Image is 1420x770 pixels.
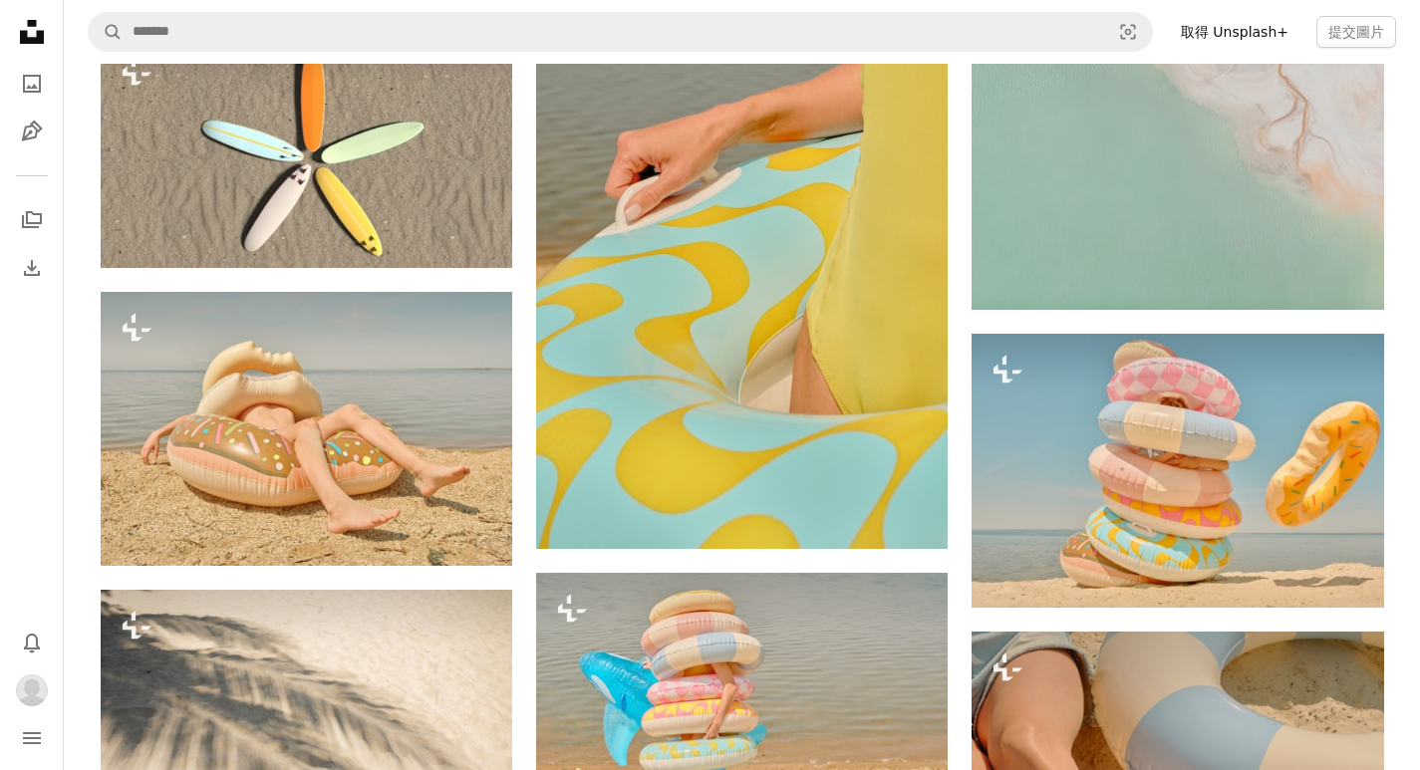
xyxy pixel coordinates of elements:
font: 取得 Unsplash+ [1181,24,1288,40]
a: 照片 [12,64,52,104]
a: 一組衝浪板放在沙灘上 [101,142,512,160]
img: 一組衝浪板放在沙灘上 [101,36,512,267]
a: 收藏 [12,200,52,240]
img: 人們在海灘上的充氣甜甜圈裡放鬆。 [101,292,512,566]
form: 在全站範圍內尋找視覺效果 [88,12,1153,52]
a: 首頁 — Unsplash [12,12,52,56]
img: 用戶 anya wang 的頭像 [16,674,48,706]
button: 搜尋 Unsplash [89,13,123,51]
button: 選單 [12,718,52,758]
a: 取得 Unsplash+ [1169,16,1300,48]
a: 下載歷史記錄 [12,248,52,288]
button: 輪廓 [12,670,52,710]
a: 泳池浮標堆放在沙灘上。 [972,461,1383,479]
a: 沙灘上棕櫚樹的影子 [101,717,512,735]
a: 人們在海灘上的充氣甜甜圈裡放鬆。 [101,419,512,437]
font: 提交圖片 [1328,24,1384,40]
img: 泳池浮標堆放在沙灘上。 [972,334,1383,608]
a: 插畫 [12,112,52,151]
button: 通知 [12,623,52,662]
button: 提交圖片 [1316,16,1396,48]
button: 視覺搜尋 [1104,13,1152,51]
a: 一個人拿著一堆彩色充氣環。 [536,700,948,718]
a: 海灘上抱著漂浮物的女人。 [536,231,948,249]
